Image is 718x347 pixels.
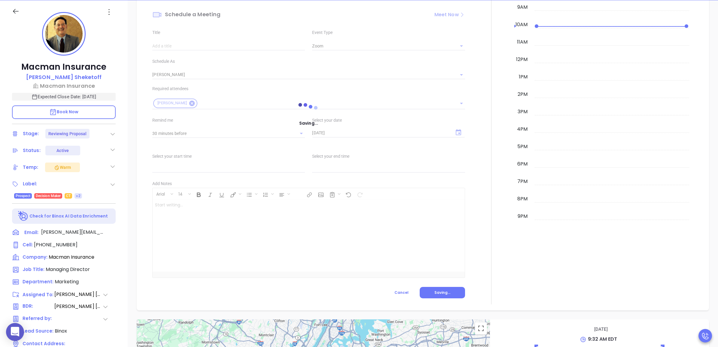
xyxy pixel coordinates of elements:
[48,129,87,138] div: Reviewing Proposal
[514,21,529,28] div: 10am
[55,278,79,285] span: Marketing
[518,73,529,81] div: 1pm
[66,193,71,199] span: CT
[26,73,102,82] a: [PERSON_NAME] Sheketoff
[55,327,67,334] span: Binox
[516,160,529,168] div: 6pm
[23,266,44,272] span: Job Title:
[23,279,53,285] span: Department:
[23,129,39,138] div: Stage:
[23,242,33,248] span: Cell :
[516,38,529,46] div: 11am
[26,73,102,81] p: [PERSON_NAME] Sheketoff
[54,164,71,171] div: Warm
[76,193,80,199] span: +2
[16,193,30,199] span: Prospect
[23,291,54,298] span: Assigned To:
[24,229,38,236] span: Email:
[394,290,409,295] span: Cancel
[41,229,104,236] span: [PERSON_NAME][EMAIL_ADDRESS][DOMAIN_NAME]
[516,178,529,185] div: 7pm
[499,325,703,333] p: [DATE]
[23,303,54,310] span: BDR:
[45,15,83,53] img: profile-user
[516,91,529,98] div: 2pm
[516,4,529,11] div: 9am
[23,163,38,172] div: Temp:
[49,109,79,115] span: Book Now
[515,56,529,63] div: 12pm
[36,193,61,199] span: Decision Maker
[516,195,529,202] div: 8pm
[46,266,90,273] span: Managing Director
[23,315,54,323] span: Referred by:
[23,179,37,188] div: Label:
[12,93,116,101] p: Expected Close Date: [DATE]
[516,213,529,220] div: 9pm
[516,126,529,133] div: 4pm
[23,340,65,347] span: Contact Address:
[49,254,94,260] span: Macman Insurance
[56,146,69,155] div: Active
[23,146,41,155] div: Status:
[588,336,617,342] span: 9:32 AM EDT
[23,254,47,260] span: Company:
[420,287,465,298] button: Saving...
[18,211,29,221] img: Ai-Enrich-DaqCidB-.svg
[12,62,116,72] p: Macman Insurance
[29,213,108,219] p: Check for Binox AI Data Enrichment
[516,143,529,150] div: 5pm
[516,108,529,115] div: 3pm
[434,290,450,295] span: Saving...
[34,241,78,248] span: [PHONE_NUMBER]
[12,82,116,90] a: Macman Insurance
[54,303,102,310] span: [PERSON_NAME] [PERSON_NAME]
[383,287,420,298] button: Cancel
[23,328,53,334] span: Lead Source:
[149,120,468,123] p: Saving...
[475,322,487,334] button: Toggle fullscreen view
[54,291,102,298] span: [PERSON_NAME] [PERSON_NAME]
